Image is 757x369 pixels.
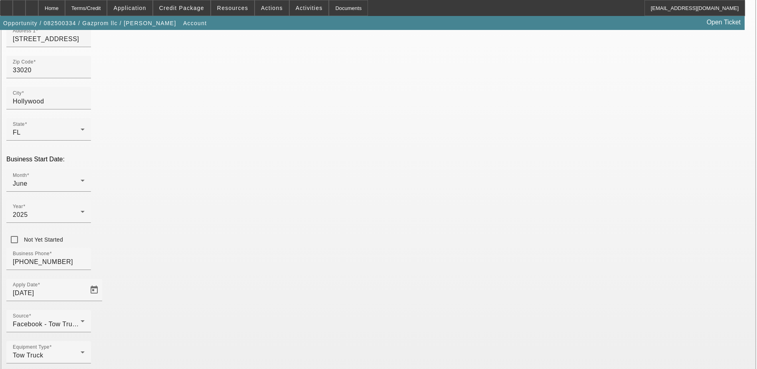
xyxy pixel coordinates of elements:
[13,251,49,256] mat-label: Business Phone
[217,5,248,11] span: Resources
[13,211,28,218] span: 2025
[13,28,36,34] mat-label: Address 1
[13,91,22,96] mat-label: City
[6,156,751,163] p: Business Start Date:
[181,16,209,30] button: Account
[22,236,63,244] label: Not Yet Started
[13,60,34,65] mat-label: Zip Code
[704,16,744,29] a: Open Ticket
[13,204,23,209] mat-label: Year
[13,129,21,136] span: FL
[13,282,38,288] mat-label: Apply Date
[3,20,176,26] span: Opportunity / 082500334 / Gazprom llc / [PERSON_NAME]
[13,173,27,178] mat-label: Month
[261,5,283,11] span: Actions
[211,0,254,16] button: Resources
[296,5,323,11] span: Activities
[86,282,102,298] button: Open calendar
[113,5,146,11] span: Application
[159,5,204,11] span: Credit Package
[13,352,43,359] span: Tow Truck
[13,313,29,319] mat-label: Source
[183,20,207,26] span: Account
[13,122,25,127] mat-label: State
[290,0,329,16] button: Activities
[13,345,49,350] mat-label: Equipment Type
[13,180,28,187] span: June
[255,0,289,16] button: Actions
[107,0,152,16] button: Application
[153,0,210,16] button: Credit Package
[13,321,123,327] span: Facebook - Tow Truck to Buy & Sale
